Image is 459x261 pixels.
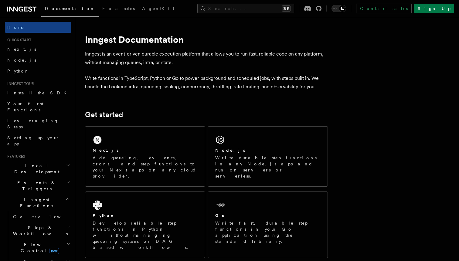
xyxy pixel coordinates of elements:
span: Local Development [5,163,66,175]
a: Next.js [5,44,71,55]
span: Examples [102,6,135,11]
span: Home [7,24,24,30]
span: Events & Triggers [5,180,66,192]
a: AgentKit [138,2,178,16]
a: PythonDevelop reliable step functions in Python without managing queueing systems or DAG based wo... [85,192,205,258]
span: Next.js [7,47,36,52]
a: Sign Up [414,4,454,13]
button: Events & Triggers [5,177,71,194]
span: Overview [13,214,76,219]
h2: Node.js [215,147,245,153]
a: GoWrite fast, durable step functions in your Go application using the standard library. [208,192,328,258]
h2: Python [93,212,115,219]
a: Your first Functions [5,98,71,115]
a: Get started [85,110,123,119]
a: Setting up your app [5,132,71,149]
a: Python [5,66,71,76]
span: Flow Control [11,242,67,254]
span: Install the SDK [7,90,70,95]
span: Documentation [45,6,95,11]
span: Setting up your app [7,135,59,146]
a: Overview [11,211,71,222]
h2: Next.js [93,147,119,153]
p: Develop reliable step functions in Python without managing queueing systems or DAG based workflows. [93,220,198,250]
span: Inngest tour [5,81,34,86]
kbd: ⌘K [282,5,291,12]
span: Python [7,69,29,73]
button: Search...⌘K [197,4,294,13]
button: Inngest Functions [5,194,71,211]
span: Node.js [7,58,36,63]
p: Write durable step functions in any Node.js app and run on servers or serverless. [215,155,320,179]
span: Leveraging Steps [7,118,59,129]
h2: Go [215,212,226,219]
a: Leveraging Steps [5,115,71,132]
p: Write functions in TypeScript, Python or Go to power background and scheduled jobs, with steps bu... [85,74,328,91]
a: Node.js [5,55,71,66]
a: Contact sales [356,4,412,13]
h1: Inngest Documentation [85,34,328,45]
button: Flow Controlnew [11,239,71,256]
span: Features [5,154,25,159]
p: Add queueing, events, crons, and step functions to your Next app on any cloud provider. [93,155,198,179]
button: Toggle dark mode [331,5,346,12]
a: Documentation [41,2,99,17]
a: Node.jsWrite durable step functions in any Node.js app and run on servers or serverless. [208,126,328,187]
span: Steps & Workflows [11,225,68,237]
span: Your first Functions [7,101,43,112]
button: Local Development [5,160,71,177]
p: Inngest is an event-driven durable execution platform that allows you to run fast, reliable code ... [85,50,328,67]
a: Next.jsAdd queueing, events, crons, and step functions to your Next app on any cloud provider. [85,126,205,187]
a: Home [5,22,71,33]
a: Install the SDK [5,87,71,98]
span: Quick start [5,38,31,42]
p: Write fast, durable step functions in your Go application using the standard library. [215,220,320,244]
span: new [49,248,59,254]
span: Inngest Functions [5,197,66,209]
button: Steps & Workflows [11,222,71,239]
span: AgentKit [142,6,174,11]
a: Examples [99,2,138,16]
